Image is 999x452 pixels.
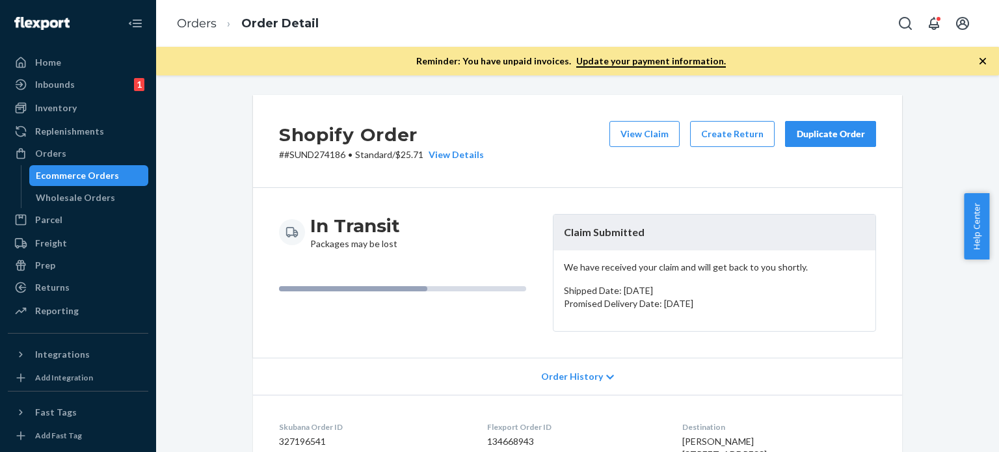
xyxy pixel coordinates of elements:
[310,214,400,250] div: Packages may be lost
[35,304,79,317] div: Reporting
[134,78,144,91] div: 1
[423,148,484,161] button: View Details
[8,98,148,118] a: Inventory
[541,370,603,383] span: Order History
[241,16,319,31] a: Order Detail
[487,435,661,448] dd: 134668943
[796,127,865,140] div: Duplicate Order
[35,430,82,441] div: Add Fast Tag
[35,406,77,419] div: Fast Tags
[35,348,90,361] div: Integrations
[8,370,148,386] a: Add Integration
[36,169,119,182] div: Ecommerce Orders
[348,149,353,160] span: •
[14,17,70,30] img: Flexport logo
[564,297,865,310] p: Promised Delivery Date: [DATE]
[279,148,484,161] p: # #SUND274186 / $25.71
[310,214,400,237] h3: In Transit
[8,402,148,423] button: Fast Tags
[35,147,66,160] div: Orders
[36,191,115,204] div: Wholesale Orders
[279,121,484,148] h2: Shopify Order
[553,215,875,250] header: Claim Submitted
[177,16,217,31] a: Orders
[416,55,726,68] p: Reminder: You have unpaid invoices.
[8,277,148,298] a: Returns
[355,149,392,160] span: Standard
[564,284,865,297] p: Shipped Date: [DATE]
[35,372,93,383] div: Add Integration
[576,55,726,68] a: Update your payment information.
[35,125,104,138] div: Replenishments
[29,165,149,186] a: Ecommerce Orders
[564,261,865,274] p: We have received your claim and will get back to you shortly.
[8,52,148,73] a: Home
[8,121,148,142] a: Replenishments
[279,435,466,448] dd: 327196541
[892,10,918,36] button: Open Search Box
[785,121,876,147] button: Duplicate Order
[8,233,148,254] a: Freight
[8,209,148,230] a: Parcel
[122,10,148,36] button: Close Navigation
[487,421,661,432] dt: Flexport Order ID
[35,101,77,114] div: Inventory
[35,237,67,250] div: Freight
[8,255,148,276] a: Prep
[35,213,62,226] div: Parcel
[921,10,947,36] button: Open notifications
[682,421,876,432] dt: Destination
[35,56,61,69] div: Home
[166,5,329,43] ol: breadcrumbs
[35,259,55,272] div: Prep
[35,281,70,294] div: Returns
[35,78,75,91] div: Inbounds
[8,300,148,321] a: Reporting
[8,74,148,95] a: Inbounds1
[964,193,989,259] button: Help Center
[690,121,775,147] button: Create Return
[8,344,148,365] button: Integrations
[950,10,976,36] button: Open account menu
[609,121,680,147] button: View Claim
[279,421,466,432] dt: Skubana Order ID
[29,187,149,208] a: Wholesale Orders
[8,143,148,164] a: Orders
[8,428,148,444] a: Add Fast Tag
